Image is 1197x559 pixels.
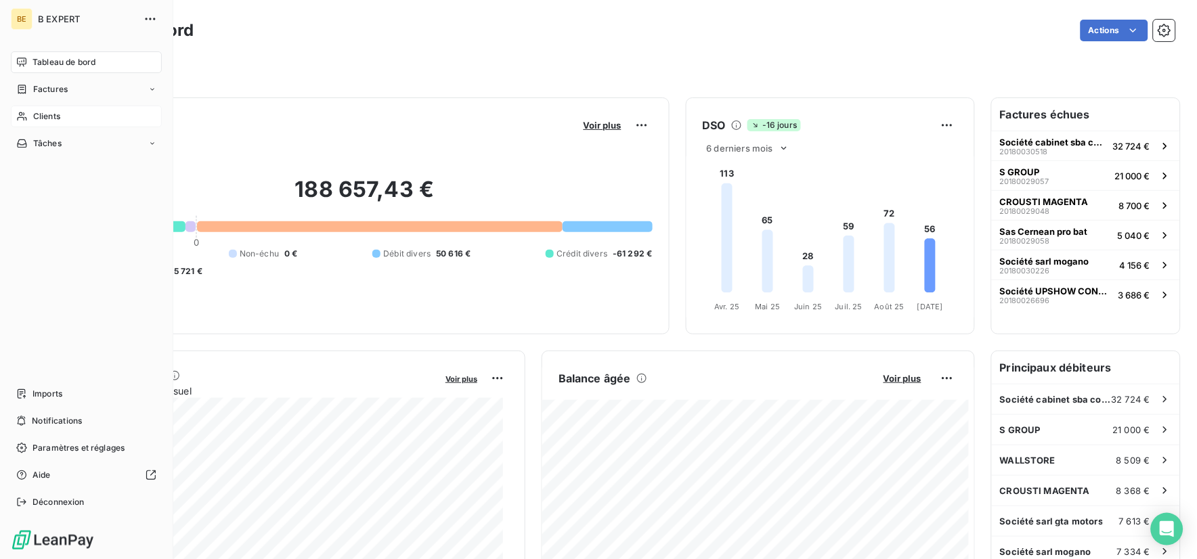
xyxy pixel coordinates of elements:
div: BE [11,8,32,30]
span: 4 156 € [1120,260,1150,271]
button: Actions [1081,20,1148,41]
span: Non-échu [240,248,279,260]
span: 20180029048 [1000,207,1050,215]
a: Aide [11,464,162,486]
span: Chiffre d'affaires mensuel [77,384,436,398]
span: Société UPSHOW CONSULTING [1000,286,1113,296]
button: CROUSTI MAGENTA201800290488 700 € [992,190,1180,220]
tspan: Juin 25 [794,302,822,311]
span: Factures [33,83,68,95]
span: 7 334 € [1117,546,1150,557]
span: Sas Cernean pro bat [1000,226,1088,237]
span: 20180030518 [1000,148,1048,156]
span: CROUSTI MAGENTA [1000,196,1089,207]
span: Société sarl mogano [1000,546,1091,557]
span: WALLSTORE [1000,455,1055,466]
button: Sas Cernean pro bat201800290585 040 € [992,220,1180,250]
span: Clients [33,110,60,122]
button: Voir plus [441,372,481,384]
span: 8 700 € [1119,200,1150,211]
button: Voir plus [580,119,626,131]
span: Voir plus [884,373,921,384]
span: Voir plus [584,120,622,131]
span: Crédit divers [557,248,607,260]
tspan: [DATE] [917,302,943,311]
span: 32 724 € [1112,394,1150,405]
tspan: Avr. 25 [714,302,739,311]
span: Paramètres et réglages [32,442,125,454]
span: -5 721 € [170,265,202,277]
div: Open Intercom Messenger [1151,513,1183,545]
span: 21 000 € [1113,424,1150,435]
h2: 188 657,43 € [77,176,653,217]
span: 20180030226 [1000,267,1050,275]
span: Société sarl gta motors [1000,516,1103,527]
tspan: Août 25 [875,302,905,311]
span: 0 € [284,248,297,260]
span: CROUSTI MAGENTA [1000,485,1090,496]
tspan: Juil. 25 [835,302,863,311]
span: Société cabinet sba compta [1000,394,1112,405]
span: 32 724 € [1113,141,1150,152]
span: Débit divers [383,248,431,260]
span: 7 613 € [1119,516,1150,527]
span: 20180029057 [1000,177,1049,185]
span: Imports [32,388,62,400]
span: 21 000 € [1115,171,1150,181]
tspan: Mai 25 [755,302,780,311]
button: Société cabinet sba compta2018003051832 724 € [992,131,1180,160]
h6: Balance âgée [559,370,631,386]
span: 0 [194,237,199,248]
h6: Principaux débiteurs [992,351,1180,384]
span: 5 040 € [1118,230,1150,241]
h6: Factures échues [992,98,1180,131]
span: Déconnexion [32,496,85,508]
span: 8 509 € [1116,455,1150,466]
span: Société cabinet sba compta [1000,137,1108,148]
span: -61 292 € [613,248,652,260]
span: -16 jours [747,119,801,131]
span: Tâches [33,137,62,150]
span: Société sarl mogano [1000,256,1089,267]
span: 3 686 € [1118,290,1150,300]
span: 20180029058 [1000,237,1050,245]
h6: DSO [703,117,726,133]
button: Société sarl mogano201800302264 156 € [992,250,1180,279]
span: Aide [32,469,51,481]
span: 50 616 € [436,248,471,260]
span: 20180026696 [1000,296,1050,305]
span: 6 derniers mois [707,143,773,154]
span: B EXPERT [38,14,135,24]
span: Voir plus [445,374,477,384]
button: Voir plus [879,372,926,384]
span: 8 368 € [1116,485,1150,496]
span: Notifications [32,415,82,427]
span: Tableau de bord [32,56,95,68]
span: S GROUP [1000,424,1041,435]
button: S GROUP2018002905721 000 € [992,160,1180,190]
button: Société UPSHOW CONSULTING201800266963 686 € [992,279,1180,309]
span: S GROUP [1000,166,1040,177]
img: Logo LeanPay [11,529,95,551]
